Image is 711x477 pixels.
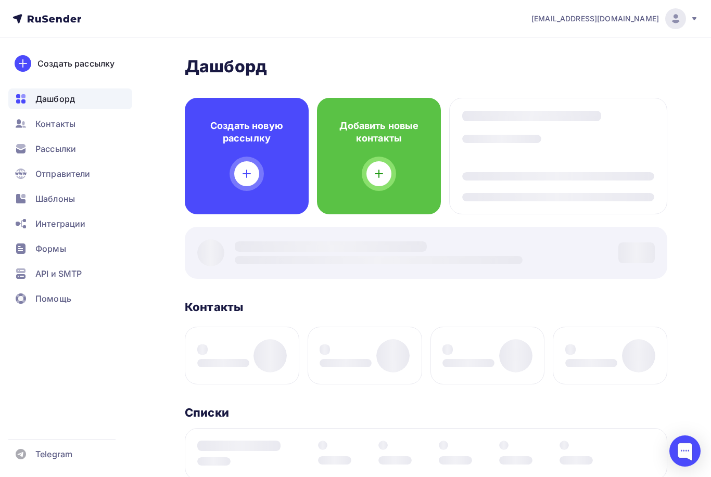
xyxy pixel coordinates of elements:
[531,8,699,29] a: [EMAIL_ADDRESS][DOMAIN_NAME]
[35,292,71,305] span: Помощь
[8,238,132,259] a: Формы
[8,188,132,209] a: Шаблоны
[334,120,424,145] h4: Добавить новые контакты
[35,448,72,460] span: Telegram
[35,167,91,180] span: Отправители
[185,405,229,420] h3: Списки
[8,163,132,184] a: Отправители
[531,14,659,24] span: [EMAIL_ADDRESS][DOMAIN_NAME]
[35,143,76,155] span: Рассылки
[8,88,132,109] a: Дашборд
[185,300,243,314] h3: Контакты
[185,56,667,77] h2: Дашборд
[35,267,82,280] span: API и SMTP
[8,113,132,134] a: Контакты
[35,242,66,255] span: Формы
[37,57,115,70] div: Создать рассылку
[35,118,75,130] span: Контакты
[35,217,85,230] span: Интеграции
[35,93,75,105] span: Дашборд
[35,192,75,205] span: Шаблоны
[8,138,132,159] a: Рассылки
[201,120,292,145] h4: Создать новую рассылку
